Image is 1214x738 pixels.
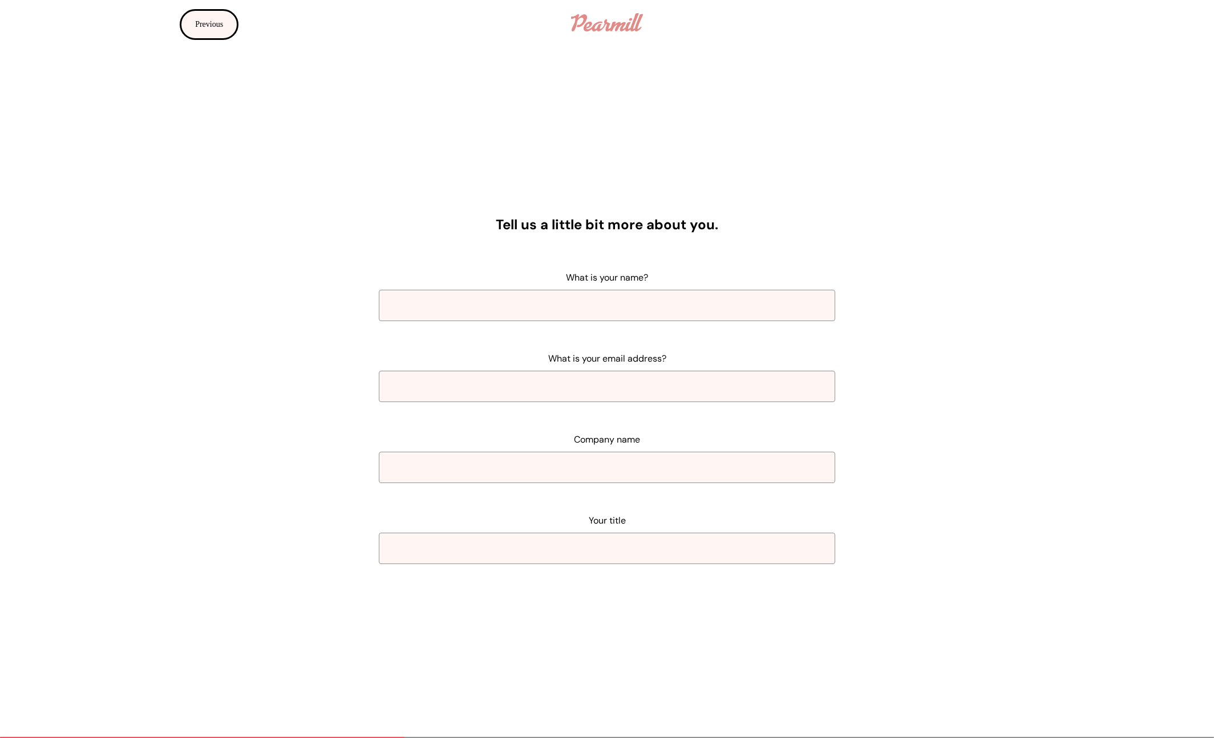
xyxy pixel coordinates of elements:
p: What is your email address? [548,352,666,364]
h2: Tell us a little bit more about you. [496,216,718,233]
img: Logo [571,13,642,31]
a: Logo [565,7,648,37]
p: Your title [589,514,626,526]
p: What is your name? [566,271,648,283]
button: Previous [180,9,238,40]
p: Company name [574,433,640,445]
